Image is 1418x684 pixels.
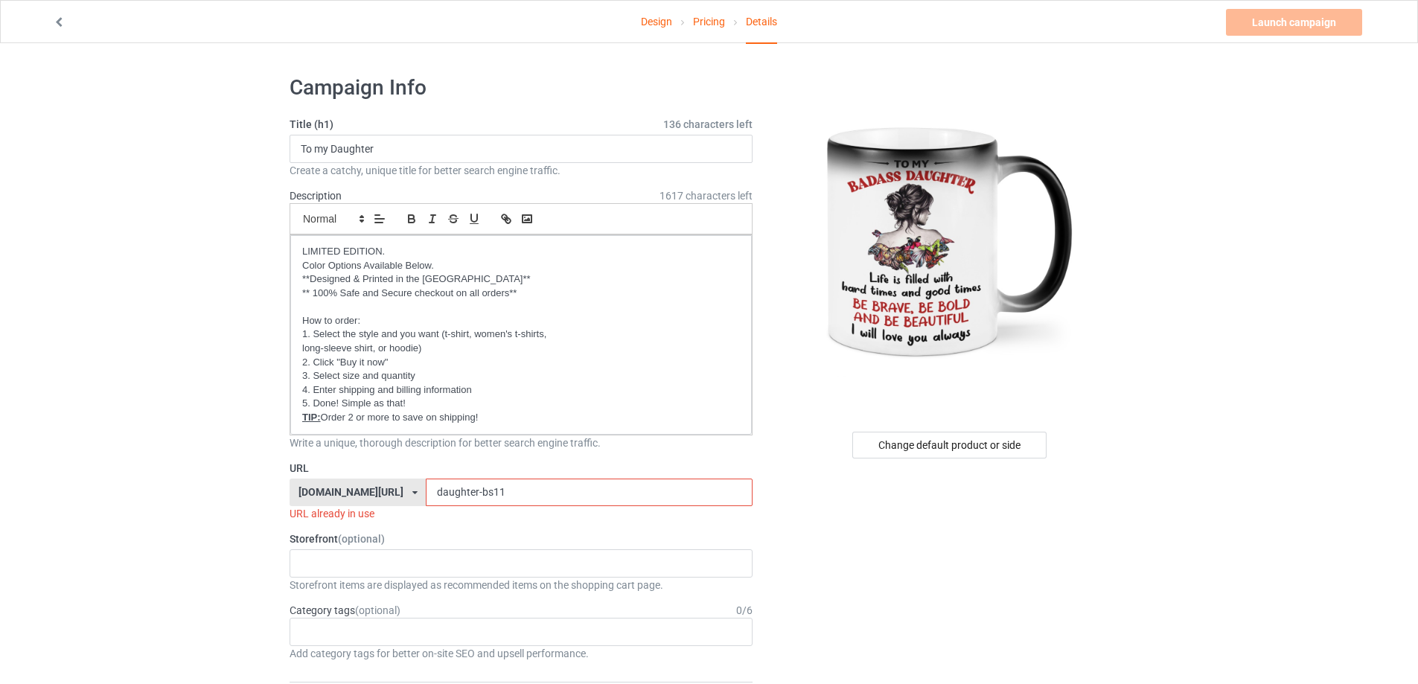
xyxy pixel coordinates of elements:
div: [DOMAIN_NAME][URL] [298,487,403,497]
div: Storefront items are displayed as recommended items on the shopping cart page. [290,578,753,592]
label: Title (h1) [290,117,753,132]
label: Description [290,190,342,202]
p: 4. Enter shipping and billing information [302,383,740,397]
label: Category tags [290,603,400,618]
label: Storefront [290,531,753,546]
div: Details [746,1,777,44]
span: 136 characters left [663,117,753,132]
p: Color Options Available Below. [302,259,740,273]
p: How to order: [302,314,740,328]
p: 3. Select size and quantity [302,369,740,383]
div: URL already in use [290,506,753,521]
label: URL [290,461,753,476]
div: Write a unique, thorough description for better search engine traffic. [290,435,753,450]
a: Pricing [693,1,725,42]
p: long-sleeve shirt, or hoodie) [302,342,740,356]
span: 1617 characters left [660,188,753,203]
p: **Designed & Printed in the [GEOGRAPHIC_DATA]** [302,272,740,287]
p: 2. Click "Buy it now" [302,356,740,370]
div: Add category tags for better on-site SEO and upsell performance. [290,646,753,661]
p: LIMITED EDITION. [302,245,740,259]
div: Change default product or side [852,432,1047,458]
p: 1. Select the style and you want (t-shirt, women's t-shirts, [302,327,740,342]
p: Order 2 or more to save on shipping! [302,411,740,425]
a: Design [641,1,672,42]
h1: Campaign Info [290,74,753,101]
p: ** 100% Safe and Secure checkout on all orders** [302,287,740,301]
div: Create a catchy, unique title for better search engine traffic. [290,163,753,178]
p: 5. Done! Simple as that! [302,397,740,411]
span: (optional) [338,533,385,545]
div: 0 / 6 [736,603,753,618]
u: TIP: [302,412,321,423]
span: (optional) [355,604,400,616]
